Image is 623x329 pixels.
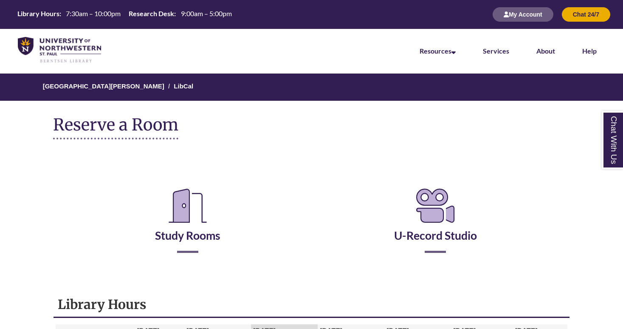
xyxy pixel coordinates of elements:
[66,9,121,17] span: 7:30am – 10:00pm
[536,47,555,55] a: About
[18,37,101,63] img: UNWSP Library Logo
[420,47,456,55] a: Resources
[174,82,193,90] a: LibCal
[582,47,597,55] a: Help
[43,82,164,90] a: [GEOGRAPHIC_DATA][PERSON_NAME]
[181,9,232,17] span: 9:00am – 5:00pm
[53,161,570,278] div: Reserve a Room
[14,9,235,20] a: Hours Today
[125,9,177,18] th: Research Desk:
[483,47,509,55] a: Services
[14,9,62,18] th: Library Hours:
[53,74,570,101] nav: Breadcrumb
[562,11,610,18] a: Chat 24/7
[562,7,610,22] button: Chat 24/7
[493,11,553,18] a: My Account
[394,207,477,242] a: U-Record Studio
[53,116,178,139] h1: Reserve a Room
[493,7,553,22] button: My Account
[155,207,220,242] a: Study Rooms
[58,296,565,312] h1: Library Hours
[14,9,235,19] table: Hours Today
